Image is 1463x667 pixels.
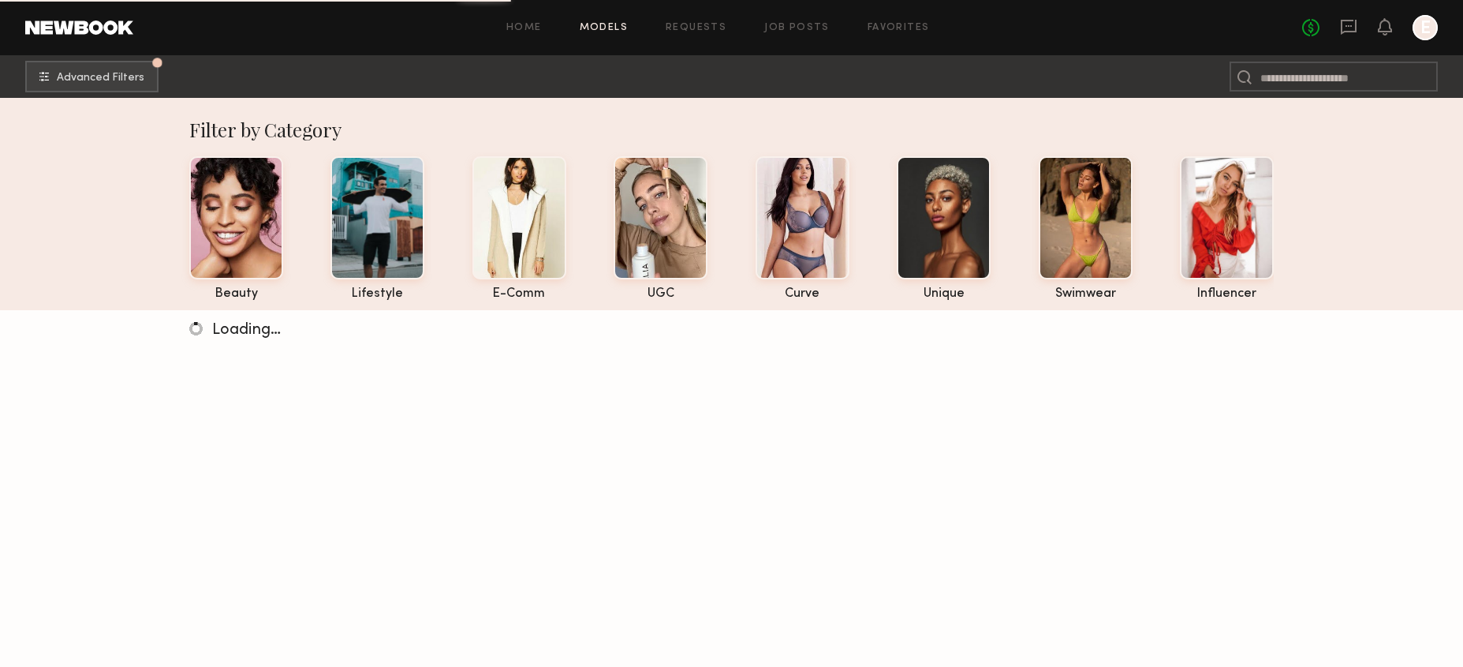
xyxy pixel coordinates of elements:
a: E [1413,15,1438,40]
a: Models [580,23,628,33]
a: Requests [666,23,726,33]
span: Advanced Filters [57,73,144,84]
div: beauty [189,287,283,301]
div: swimwear [1039,287,1133,301]
div: unique [897,287,991,301]
div: influencer [1180,287,1274,301]
div: curve [756,287,849,301]
div: lifestyle [330,287,424,301]
div: e-comm [472,287,566,301]
div: UGC [614,287,707,301]
div: Filter by Category [189,117,1274,142]
a: Favorites [868,23,930,33]
button: Advanced Filters [25,61,159,92]
span: Loading… [212,323,281,338]
a: Home [506,23,542,33]
a: Job Posts [764,23,830,33]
